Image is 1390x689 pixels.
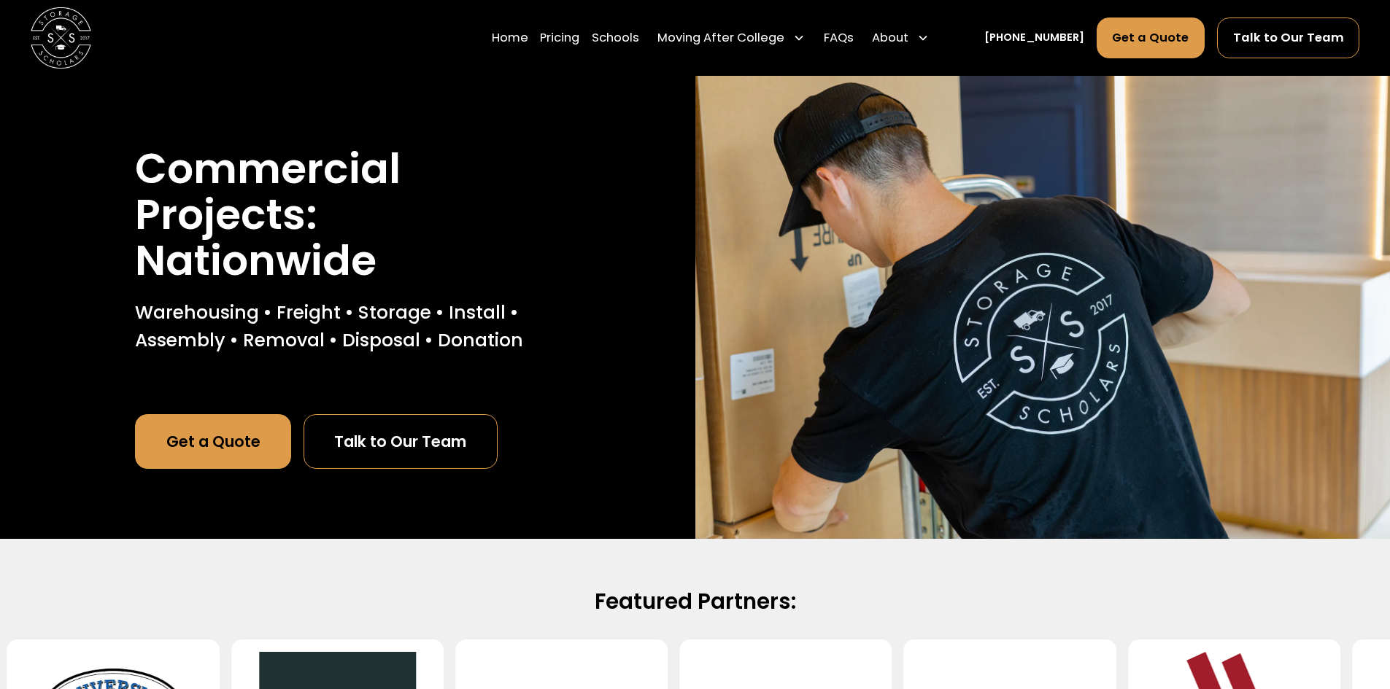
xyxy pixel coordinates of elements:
a: Talk to Our Team [1217,17,1360,58]
a: [PHONE_NUMBER] [984,30,1084,46]
a: Home [492,17,528,59]
a: Schools [592,17,639,59]
h1: Commercial Projects: Nationwide [135,146,560,284]
p: Warehousing • Freight • Storage • Install • Assembly • Removal • Disposal • Donation [135,299,560,354]
a: Pricing [540,17,579,59]
h2: Featured Partners: [209,588,1181,615]
a: Get a Quote [1097,17,1205,58]
img: Storage Scholars main logo [31,7,91,68]
a: Talk to Our Team [304,414,498,469]
div: About [866,17,936,59]
div: About [872,29,908,47]
div: Moving After College [652,17,812,59]
a: Get a Quote [135,414,291,469]
div: Moving After College [657,29,784,47]
a: FAQs [824,17,854,59]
